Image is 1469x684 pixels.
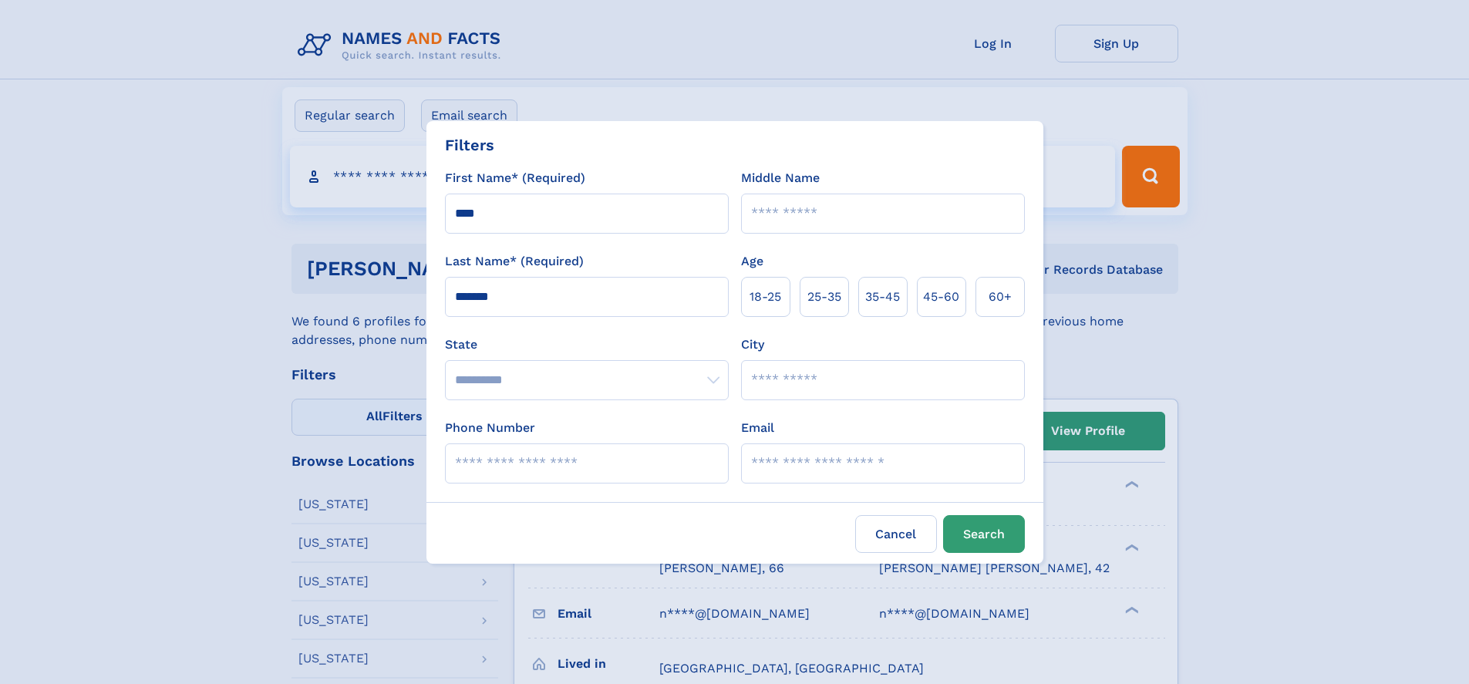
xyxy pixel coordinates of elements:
[741,419,774,437] label: Email
[445,419,535,437] label: Phone Number
[741,252,763,271] label: Age
[855,515,937,553] label: Cancel
[445,335,729,354] label: State
[741,169,820,187] label: Middle Name
[989,288,1012,306] span: 60+
[741,335,764,354] label: City
[807,288,841,306] span: 25‑35
[445,133,494,157] div: Filters
[445,169,585,187] label: First Name* (Required)
[923,288,959,306] span: 45‑60
[865,288,900,306] span: 35‑45
[750,288,781,306] span: 18‑25
[943,515,1025,553] button: Search
[445,252,584,271] label: Last Name* (Required)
